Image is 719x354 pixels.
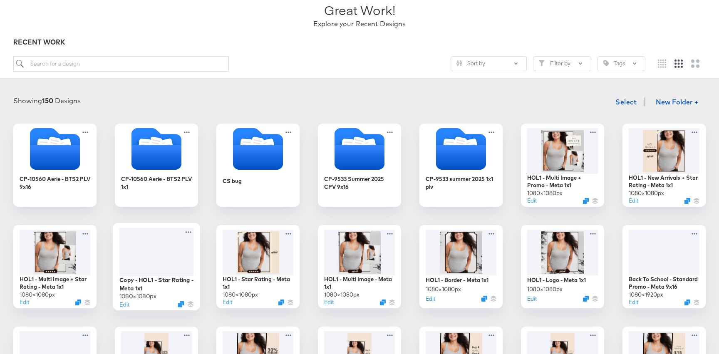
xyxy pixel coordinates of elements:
[119,292,156,300] div: 1080 × 1080 px
[527,295,537,303] button: Edit
[20,291,55,299] div: 1080 × 1080 px
[324,291,359,299] div: 1080 × 1080 px
[318,124,401,207] div: CP-9533 Summer 2025 CPV 9x16
[419,124,503,207] div: CP-9533 summer 2025 1x1 plv
[13,96,81,106] div: Showing Designs
[216,128,300,170] svg: Folder
[13,56,229,72] input: Search for a design
[324,275,395,291] div: HOL1 - Multi Image - Meta 1x1
[278,300,284,305] svg: Duplicate
[527,285,563,293] div: 1080 × 1080 px
[649,95,706,111] button: New Folder +
[629,174,699,189] div: HOL1 - New Arrivals + Star Rating - Meta 1x1
[629,298,638,306] button: Edit
[223,291,258,299] div: 1080 × 1080 px
[324,1,395,19] div: Great Work!
[42,97,53,105] strong: 150
[115,124,198,207] div: CP-10560 Aerie - BTS2 PLV 1x1
[324,298,334,306] button: Edit
[674,59,683,68] svg: Medium grid
[115,128,198,170] svg: Folder
[527,276,586,284] div: HOL1 - Logo - Meta 1x1
[75,300,81,305] svg: Duplicate
[13,225,97,308] div: HOL1 - Multi Image + Star Rating - Meta 1x11080×1080pxEditDuplicate
[612,94,640,110] button: Select
[527,174,598,189] div: HOL1 - Multi Image + Promo - Meta 1x1
[629,197,638,205] button: Edit
[598,56,645,71] button: TagTags
[527,197,537,205] button: Edit
[456,60,462,66] svg: Sliders
[13,37,706,47] div: RECENT WORK
[20,298,29,306] button: Edit
[318,128,401,170] svg: Folder
[20,275,90,291] div: HOL1 - Multi Image + Star Rating - Meta 1x1
[583,198,589,204] svg: Duplicate
[451,56,527,71] button: SlidersSort by
[533,56,591,71] button: FilterFilter by
[684,300,690,305] svg: Duplicate
[119,300,129,308] button: Edit
[313,19,406,29] div: Explore your Recent Designs
[583,296,589,302] svg: Duplicate
[426,285,461,293] div: 1080 × 1080 px
[216,124,300,207] div: CS bug
[615,96,637,108] span: Select
[603,60,609,66] svg: Tag
[691,59,699,68] svg: Large grid
[13,124,97,207] div: CP-10560 Aerie - BTS2 PLV 9x16
[223,275,293,291] div: HOL1 - Star Rating - Meta 1x1
[622,124,706,207] div: HOL1 - New Arrivals + Star Rating - Meta 1x11080×1080pxEditDuplicate
[426,295,435,303] button: Edit
[426,175,496,191] div: CP-9533 summer 2025 1x1 plv
[419,225,503,308] div: HOL1 - Border - Meta 1x11080×1080pxEditDuplicate
[318,225,401,308] div: HOL1 - Multi Image - Meta 1x11080×1080pxEditDuplicate
[521,124,604,207] div: HOL1 - Multi Image + Promo - Meta 1x11080×1080pxEditDuplicate
[178,301,184,307] svg: Duplicate
[113,223,200,310] div: Copy - HOL1 - Star Rating - Meta 1x11080×1080pxEditDuplicate
[426,276,488,284] div: HOL1 - Border - Meta 1x1
[13,128,97,170] svg: Folder
[380,300,386,305] svg: Duplicate
[622,225,706,308] div: Back To School - Standard Promo - Meta 9x161080×1920pxEditDuplicate
[629,189,664,197] div: 1080 × 1080 px
[119,276,194,292] div: Copy - HOL1 - Star Rating - Meta 1x1
[684,198,690,204] svg: Duplicate
[121,175,192,191] div: CP-10560 Aerie - BTS2 PLV 1x1
[216,225,300,308] div: HOL1 - Star Rating - Meta 1x11080×1080pxEditDuplicate
[658,59,666,68] svg: Small grid
[223,177,242,185] div: CS bug
[481,296,487,302] svg: Duplicate
[539,60,545,66] svg: Filter
[521,225,604,308] div: HOL1 - Logo - Meta 1x11080×1080pxEditDuplicate
[629,275,699,291] div: Back To School - Standard Promo - Meta 9x16
[527,189,563,197] div: 1080 × 1080 px
[324,175,395,191] div: CP-9533 Summer 2025 CPV 9x16
[419,128,503,170] svg: Folder
[223,298,232,306] button: Edit
[20,175,90,191] div: CP-10560 Aerie - BTS2 PLV 9x16
[629,291,663,299] div: 1080 × 1920 px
